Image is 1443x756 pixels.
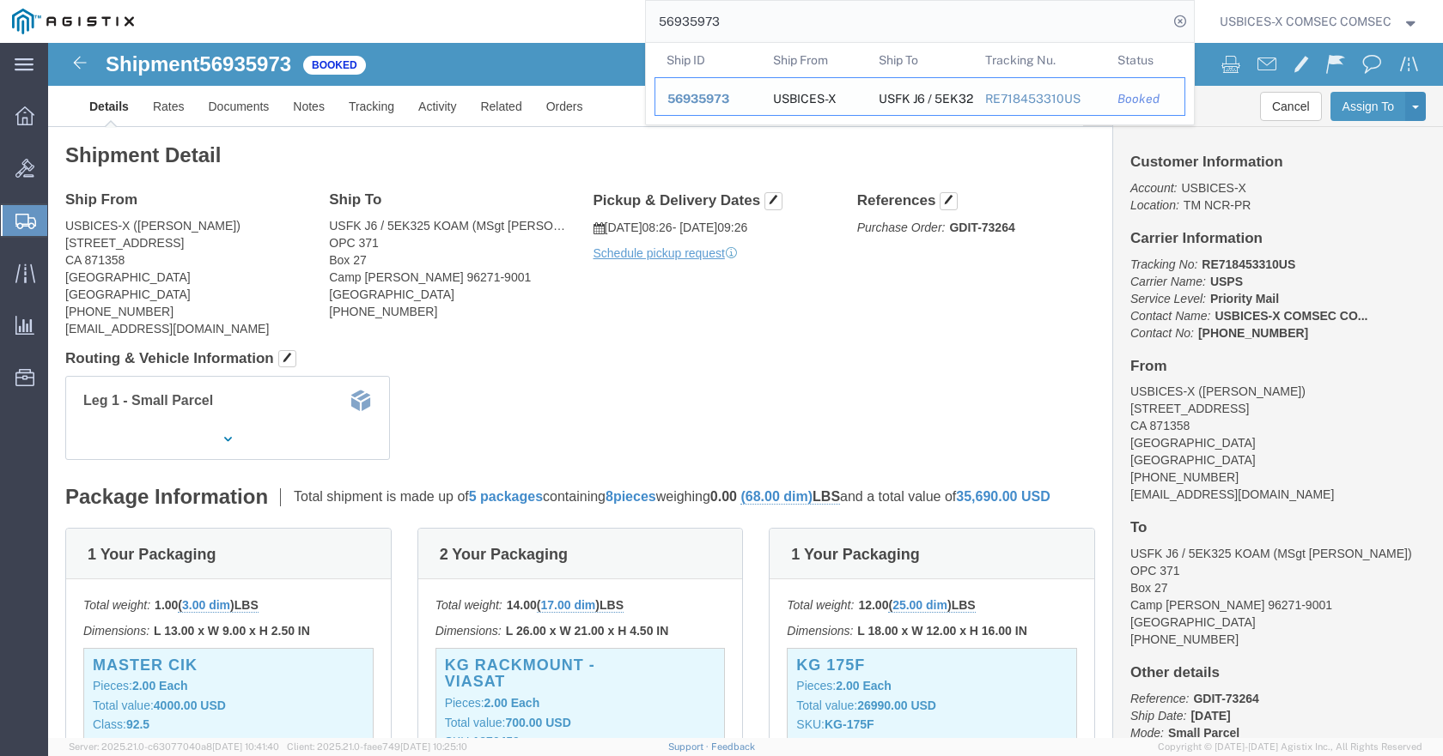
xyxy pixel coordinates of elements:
button: USBICES-X COMSEC COMSEC [1219,11,1420,32]
a: Feedback [711,741,755,752]
span: USBICES-X COMSEC COMSEC [1220,12,1391,31]
table: Search Results [655,43,1194,124]
th: Ship From [760,43,867,77]
input: Search for shipment number, reference number [646,1,1168,42]
img: logo [12,9,134,34]
span: 56935973 [667,92,729,106]
span: Server: 2025.21.0-c63077040a8 [69,741,279,752]
div: RE718453310US [984,90,1093,108]
div: USFK J6 / 5EK325 KOAM [879,78,961,115]
th: Ship ID [655,43,761,77]
span: [DATE] 10:41:40 [212,741,279,752]
th: Ship To [867,43,973,77]
a: Support [668,741,711,752]
span: Client: 2025.21.0-faee749 [287,741,467,752]
span: [DATE] 10:25:10 [400,741,467,752]
th: Tracking Nu. [972,43,1105,77]
iframe: FS Legacy Container [48,43,1443,738]
th: Status [1105,43,1185,77]
div: Booked [1117,90,1172,108]
div: 56935973 [667,90,749,108]
span: Copyright © [DATE]-[DATE] Agistix Inc., All Rights Reserved [1158,740,1422,754]
div: USBICES-X [772,78,836,115]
